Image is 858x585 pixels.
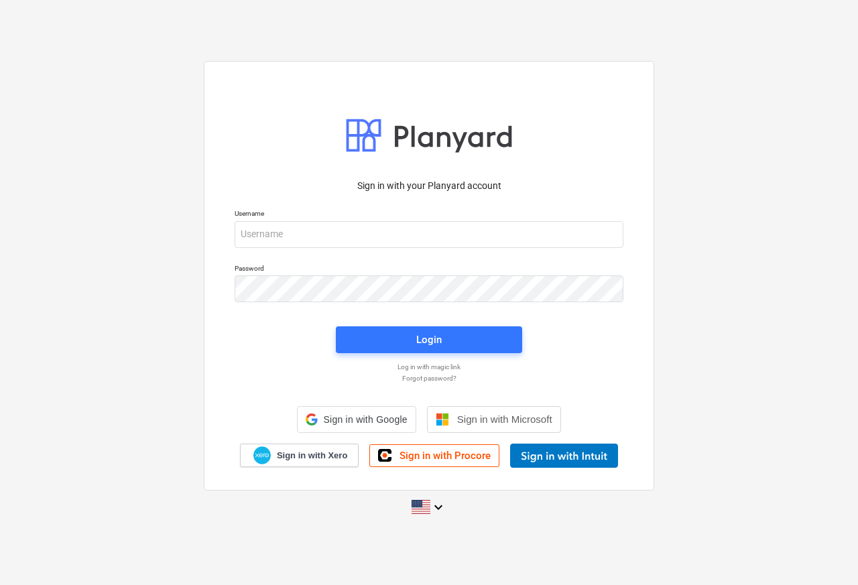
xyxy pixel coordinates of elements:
div: Login [416,331,442,348]
div: Sign in with Google [297,406,416,433]
span: Sign in with Xero [277,450,347,462]
span: Sign in with Procore [400,450,491,462]
i: keyboard_arrow_down [430,499,446,515]
span: Sign in with Google [323,414,407,425]
a: Sign in with Procore [369,444,499,467]
p: Password [235,264,623,275]
img: Xero logo [253,446,271,464]
img: Microsoft logo [436,413,449,426]
a: Sign in with Xero [240,444,359,467]
a: Forgot password? [228,374,630,383]
button: Login [336,326,522,353]
input: Username [235,221,623,248]
p: Username [235,209,623,220]
p: Sign in with your Planyard account [235,179,623,193]
span: Sign in with Microsoft [457,413,552,425]
a: Log in with magic link [228,363,630,371]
